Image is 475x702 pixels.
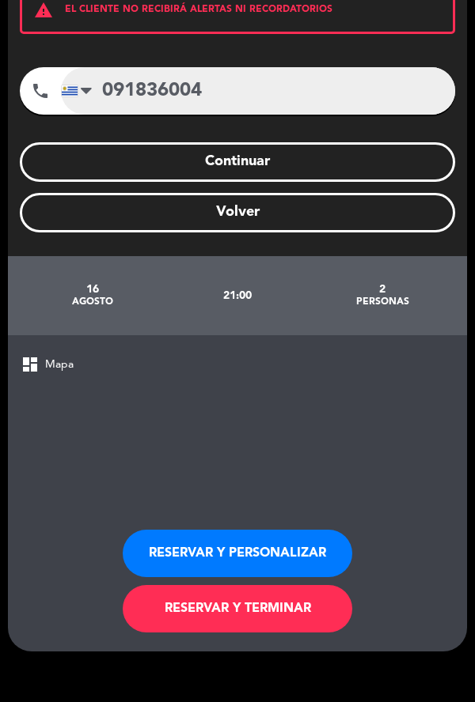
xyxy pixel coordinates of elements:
div: 2 [310,283,455,296]
div: 21:00 [165,268,310,323]
button: RESERVAR Y TERMINAR [123,585,352,632]
div: agosto [20,296,165,308]
span: dashboard [21,355,40,374]
i: phone [31,81,50,100]
i: warning [22,1,65,20]
span: Mapa [45,356,74,374]
button: Volver [20,193,455,232]
button: RESERVAR Y PERSONALIZAR [123,530,352,577]
button: Continuar [20,142,455,182]
div: Uruguay: +598 [62,68,98,114]
div: 16 [20,283,165,296]
input: Número de teléfono... [61,67,455,115]
div: personas [310,296,455,308]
